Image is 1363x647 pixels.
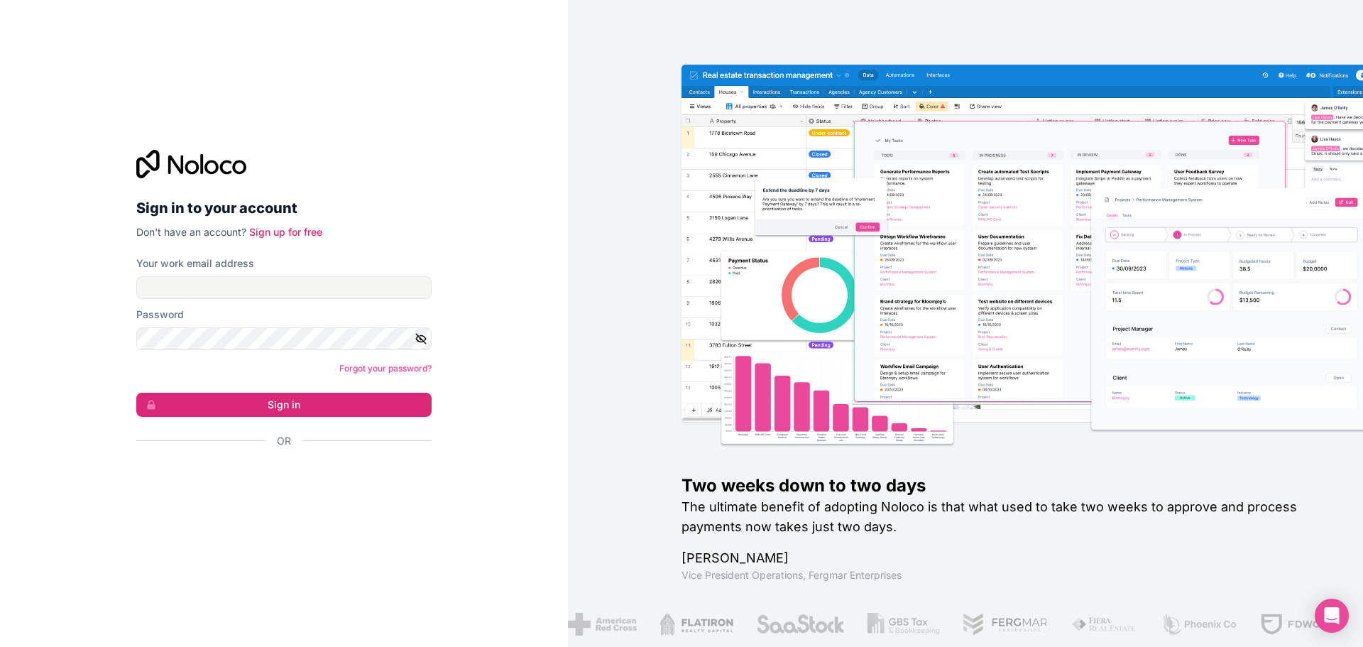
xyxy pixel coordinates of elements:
[681,548,1318,568] h1: [PERSON_NAME]
[681,497,1318,537] h2: The ultimate benefit of adopting Noloco is that what used to take two weeks to approve and proces...
[1159,613,1236,636] img: /assets/phoenix-BREaitsQ.png
[249,226,322,238] a: Sign up for free
[960,613,1047,636] img: /assets/fergmar-CudnrXN5.png
[136,276,432,299] input: Email address
[1258,613,1341,636] img: /assets/fdworks-Bi04fVtw.png
[681,474,1318,497] h1: Two weeks down to two days
[277,434,291,448] span: Or
[136,195,432,221] h2: Sign in to your account
[136,393,432,417] button: Sign in
[136,226,246,238] span: Don't have an account?
[754,613,843,636] img: /assets/saastock-C6Zbiodz.png
[136,308,184,322] label: Password
[1315,599,1349,633] div: Open Intercom Messenger
[566,613,635,636] img: /assets/american-red-cross-BAupjrZR.png
[136,256,254,271] label: Your work email address
[1070,613,1137,636] img: /assets/fiera-fwj2N5v4.png
[866,613,938,636] img: /assets/gbstax-C-GtDUiK.png
[681,568,1318,582] h1: Vice President Operations , Fergmar Enterprises
[339,363,432,374] a: Forgot your password?
[136,327,432,350] input: Password
[129,464,427,495] iframe: Sign in with Google Button
[658,613,732,636] img: /assets/flatiron-C8eUkumj.png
